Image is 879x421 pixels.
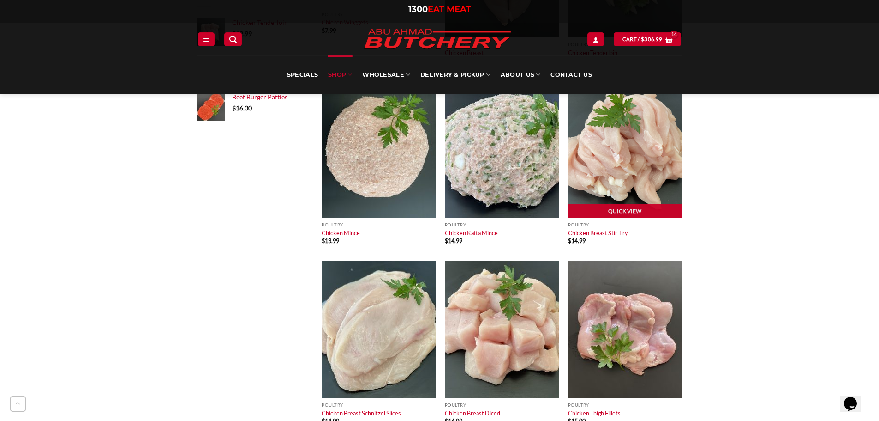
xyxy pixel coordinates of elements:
[322,229,360,237] a: Chicken Mince
[322,237,339,244] bdi: 13.99
[568,261,682,398] img: Chicken Thigh Fillets
[568,409,621,417] a: Chicken Thigh Fillets
[614,32,681,46] a: View cart
[587,32,604,46] a: Login
[568,222,682,227] p: Poultry
[445,261,559,398] img: Chicken-Breast-Diced
[322,261,436,398] img: Chicken-Breast-Schnitzel-Slices
[322,81,436,218] img: Chicken Mince
[357,23,518,55] img: Abu Ahmad Butchery
[232,104,236,112] span: $
[445,409,500,417] a: Chicken Breast Diced
[322,403,436,408] p: Poultry
[550,55,592,94] a: Contact Us
[287,55,318,94] a: Specials
[568,237,586,244] bdi: 14.99
[641,35,644,43] span: $
[445,403,559,408] p: Poultry
[568,229,628,237] a: Chicken Breast Stir-Fry
[445,237,448,244] span: $
[232,93,287,101] span: Beef Burger Patties
[840,384,870,412] iframe: chat widget
[445,222,559,227] p: Poultry
[362,55,410,94] a: Wholesale
[322,237,325,244] span: $
[428,4,471,14] span: EAT MEAT
[568,81,682,218] img: Chicken-Breast-Stir-Fry
[568,237,571,244] span: $
[408,4,471,14] a: 1300EAT MEAT
[501,55,540,94] a: About Us
[408,4,428,14] span: 1300
[322,409,401,417] a: Chicken Breast Schnitzel Slices
[322,222,436,227] p: Poultry
[641,36,662,42] bdi: 306.99
[568,204,682,218] a: Quick View
[420,55,490,94] a: Delivery & Pickup
[445,81,559,218] img: Chicken Kafta Mince
[198,32,215,46] a: Menu
[10,396,26,412] button: Go to top
[224,32,242,46] a: Search
[622,35,663,43] span: Cart /
[445,237,462,244] bdi: 14.99
[232,93,308,101] a: Beef Burger Patties
[232,104,252,112] bdi: 16.00
[568,403,682,408] p: Poultry
[328,55,352,94] a: SHOP
[445,229,498,237] a: Chicken Kafta Mince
